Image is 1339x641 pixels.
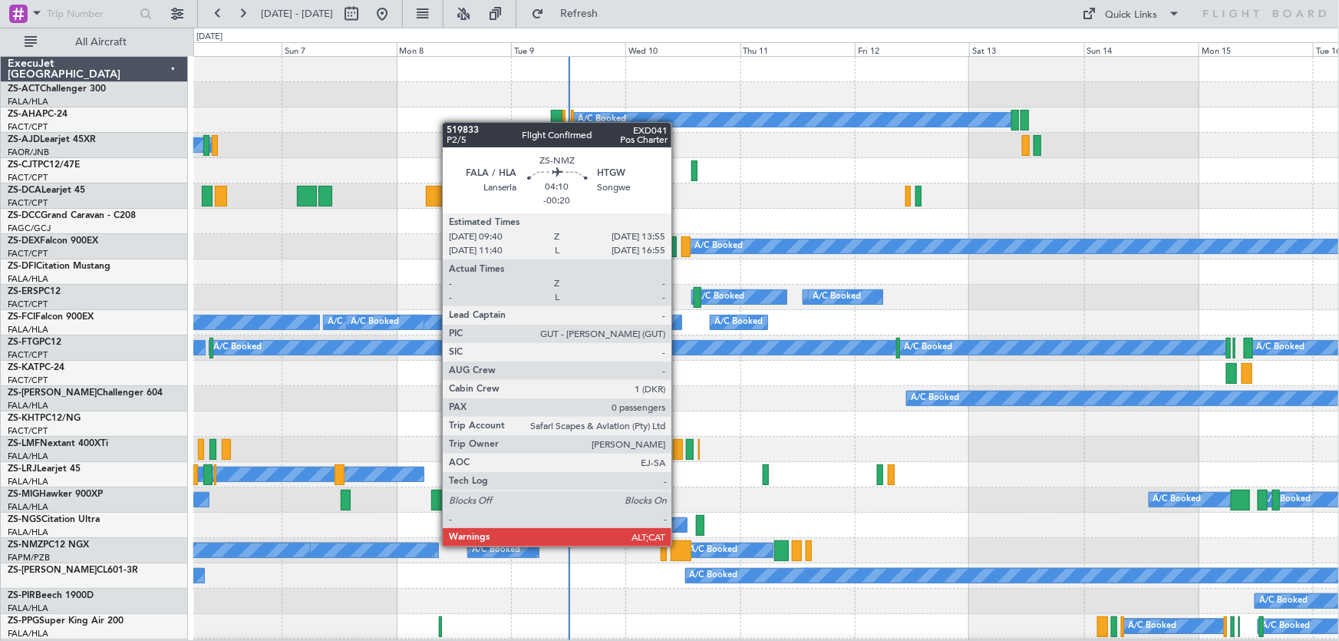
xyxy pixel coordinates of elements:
[8,375,48,386] a: FACT/CPT
[8,135,40,144] span: ZS-AJD
[261,7,333,21] span: [DATE] - [DATE]
[8,211,136,220] a: ZS-DCCGrand Caravan - C208
[1084,42,1199,56] div: Sun 14
[8,160,38,170] span: ZS-CJT
[694,235,743,258] div: A/C Booked
[8,616,39,626] span: ZS-PPG
[8,540,89,550] a: ZS-NMZPC12 NGX
[328,311,376,334] div: A/C Booked
[8,414,40,423] span: ZS-KHT
[8,287,61,296] a: ZS-ERSPC12
[1075,2,1189,26] button: Quick Links
[8,400,48,411] a: FALA/HLA
[8,515,100,524] a: ZS-NGSCitation Ultra
[282,42,396,56] div: Sun 7
[8,186,85,195] a: ZS-DCALearjet 45
[904,336,952,359] div: A/C Booked
[8,490,103,499] a: ZS-MIGHawker 900XP
[472,539,520,562] div: A/C Booked
[8,591,35,600] span: ZS-PIR
[8,223,51,234] a: FAGC/GCJ
[599,514,647,537] div: A/C Booked
[8,527,48,538] a: FALA/HLA
[8,464,37,474] span: ZS-LRJ
[8,312,35,322] span: ZS-FCI
[8,414,81,423] a: ZS-KHTPC12/NG
[714,311,763,334] div: A/C Booked
[8,262,110,271] a: ZS-DFICitation Mustang
[8,160,80,170] a: ZS-CJTPC12/47E
[8,186,41,195] span: ZS-DCA
[524,2,616,26] button: Refresh
[8,110,68,119] a: ZS-AHAPC-24
[8,501,48,513] a: FALA/HLA
[1128,615,1176,638] div: A/C Booked
[8,338,39,347] span: ZS-FTG
[8,451,48,462] a: FALA/HLA
[8,490,39,499] span: ZS-MIG
[40,37,162,48] span: All Aircraft
[47,2,135,25] input: Trip Number
[8,324,48,335] a: FALA/HLA
[8,566,97,575] span: ZS-[PERSON_NAME]
[8,147,49,158] a: FAOR/JNB
[8,248,48,259] a: FACT/CPT
[8,616,124,626] a: ZS-PPGSuper King Air 200
[8,84,106,94] a: ZS-ACTChallenger 300
[8,515,41,524] span: ZS-NGS
[1263,488,1311,511] div: A/C Booked
[8,299,48,310] a: FACT/CPT
[8,363,64,372] a: ZS-KATPC-24
[397,42,511,56] div: Mon 8
[8,197,48,209] a: FACT/CPT
[625,42,740,56] div: Wed 10
[8,439,40,448] span: ZS-LMF
[457,311,505,334] div: A/C Booked
[556,336,605,359] div: A/C Booked
[8,262,36,271] span: ZS-DFI
[8,236,40,246] span: ZS-DEX
[911,387,959,410] div: A/C Booked
[8,425,48,437] a: FACT/CPT
[813,286,861,309] div: A/C Booked
[8,96,48,107] a: FALA/HLA
[740,42,855,56] div: Thu 11
[547,8,612,19] span: Refresh
[8,273,48,285] a: FALA/HLA
[1153,488,1202,511] div: A/C Booked
[351,311,399,334] div: A/C Booked
[8,476,48,487] a: FALA/HLA
[8,603,48,614] a: FALA/HLA
[17,30,167,55] button: All Aircraft
[8,388,97,398] span: ZS-[PERSON_NAME]
[511,42,625,56] div: Tue 9
[855,42,969,56] div: Fri 12
[8,110,42,119] span: ZS-AHA
[969,42,1083,56] div: Sat 13
[8,363,39,372] span: ZS-KAT
[213,336,262,359] div: A/C Booked
[8,135,96,144] a: ZS-AJDLearjet 45XR
[8,287,38,296] span: ZS-ERS
[8,552,50,563] a: FAPM/PZB
[578,108,626,131] div: A/C Booked
[690,564,738,587] div: A/C Booked
[1199,42,1313,56] div: Mon 15
[8,338,61,347] a: ZS-FTGPC12
[1259,590,1308,613] div: A/C Booked
[1106,8,1158,23] div: Quick Links
[696,286,744,309] div: A/C Booked
[196,31,223,44] div: [DATE]
[8,439,108,448] a: ZS-LMFNextant 400XTi
[553,438,617,461] div: A/C Unavailable
[8,464,81,474] a: ZS-LRJLearjet 45
[690,539,738,562] div: A/C Booked
[1257,336,1305,359] div: A/C Booked
[8,349,48,361] a: FACT/CPT
[8,236,98,246] a: ZS-DEXFalcon 900EX
[8,628,48,639] a: FALA/HLA
[8,312,94,322] a: ZS-FCIFalcon 900EX
[167,42,282,56] div: Sat 6
[8,84,40,94] span: ZS-ACT
[8,388,163,398] a: ZS-[PERSON_NAME]Challenger 604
